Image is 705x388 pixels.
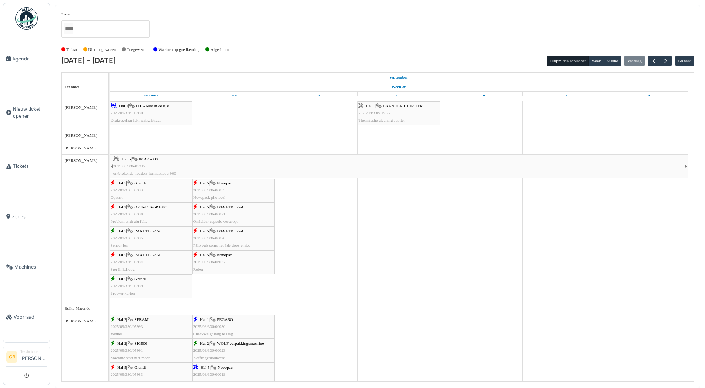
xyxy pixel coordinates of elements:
[88,46,116,53] label: Niet toegewezen
[193,372,226,377] span: 2025/09/336/06019
[117,181,126,185] span: Hal 5
[111,195,123,200] span: Opstart
[111,260,143,264] span: 2025/09/336/05984
[111,348,143,353] span: 2025/09/336/05991
[624,56,645,66] button: Vandaag
[111,212,143,216] span: 2025/09/336/05988
[193,356,225,360] span: Koffie geblokkeerd
[3,141,50,191] a: Tickets
[383,104,423,108] span: BRANDER 1 JUPITER
[122,157,131,161] span: Hal 5
[200,181,209,185] span: Hal 5
[134,253,162,257] span: IMA FTB 577-C
[134,181,146,185] span: Grandi
[193,219,238,224] span: Omleider capsule verstropt
[193,364,274,385] div: |
[211,46,229,53] label: Afgesloten
[193,195,225,200] span: Novopack photocel
[65,105,97,110] span: [PERSON_NAME]
[127,46,147,53] label: Toegewezen
[111,188,143,192] span: 2025/09/336/05983
[201,365,210,370] span: Hal 5
[61,11,70,17] label: Zone
[111,276,191,297] div: |
[200,205,209,209] span: Hal 5
[3,84,50,141] a: Nieuw ticket openen
[12,55,47,62] span: Agenda
[65,84,79,89] span: Technici
[217,317,233,322] span: PEGASO
[193,180,274,201] div: |
[111,332,122,336] span: Ventiel
[111,356,150,360] span: Machine start niet meer
[66,46,77,53] label: Te laat
[6,351,17,363] li: CB
[193,332,233,336] span: Checkweighinhg te laag
[3,191,50,242] a: Zones
[217,341,264,346] span: WOLF verpakkingsmachine
[111,340,191,361] div: |
[65,319,97,323] span: [PERSON_NAME]
[117,277,126,281] span: Hal 5
[200,317,209,322] span: Hal 1
[117,229,126,233] span: Hal 5
[358,103,439,124] div: |
[65,158,97,163] span: [PERSON_NAME]
[559,92,569,101] a: 6 september 2025
[200,341,209,346] span: Hal 2
[117,253,126,257] span: Hal 5
[111,364,191,385] div: |
[111,236,143,240] span: 2025/09/336/05985
[193,188,226,192] span: 2025/09/336/06035
[111,228,191,249] div: |
[393,92,404,101] a: 4 september 2025
[310,92,322,101] a: 3 september 2025
[6,349,47,367] a: CB Technicus[PERSON_NAME]
[3,242,50,292] a: Machines
[111,267,135,271] span: Ster linkshoog
[111,180,191,201] div: |
[134,205,167,209] span: OPEM CR-6P EVO
[113,171,176,176] span: ontbrekende houders formaatlat c-900
[193,243,250,247] span: P&p vult soms het 3de doosje niet
[200,229,209,233] span: Hal 5
[111,111,143,115] span: 2025/09/336/05980
[117,341,126,346] span: Hal 2
[389,82,408,91] a: Week 36
[61,56,116,65] h2: [DATE] – [DATE]
[675,56,694,66] button: Ga naar
[388,73,410,82] a: 1 september 2025
[476,92,487,101] a: 5 september 2025
[193,324,226,329] span: 2025/09/336/06030
[117,205,126,209] span: Hal 2
[217,253,232,257] span: Novopac
[20,349,47,365] li: [PERSON_NAME]
[139,157,158,161] span: IMA C-900
[134,341,147,346] span: SIG500
[13,163,47,170] span: Tickets
[113,164,146,168] span: 2025/08/336/05317
[358,118,405,122] span: Thermische cleaning Jupiter
[65,146,97,150] span: [PERSON_NAME]
[12,213,47,220] span: Zones
[134,277,146,281] span: Grandi
[229,92,239,101] a: 2 september 2025
[65,133,97,138] span: [PERSON_NAME]
[111,252,191,273] div: |
[193,228,274,249] div: |
[159,46,200,53] label: Wachten op goedkeuring
[134,229,162,233] span: IMA FTB 577-C
[218,365,232,370] span: Novopac
[193,348,226,353] span: 2025/09/336/06023
[642,92,652,101] a: 7 september 2025
[193,204,274,225] div: |
[547,56,589,66] button: Hulpmiddelenplanner
[200,253,209,257] span: Hal 5
[3,292,50,342] a: Voorraad
[111,118,161,122] span: Drukregelaar lekt wikkelstraat
[604,56,621,66] button: Maand
[660,56,672,66] button: Volgende
[193,267,203,271] span: Robot
[65,306,91,311] span: Buiku Matondo
[193,340,274,361] div: |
